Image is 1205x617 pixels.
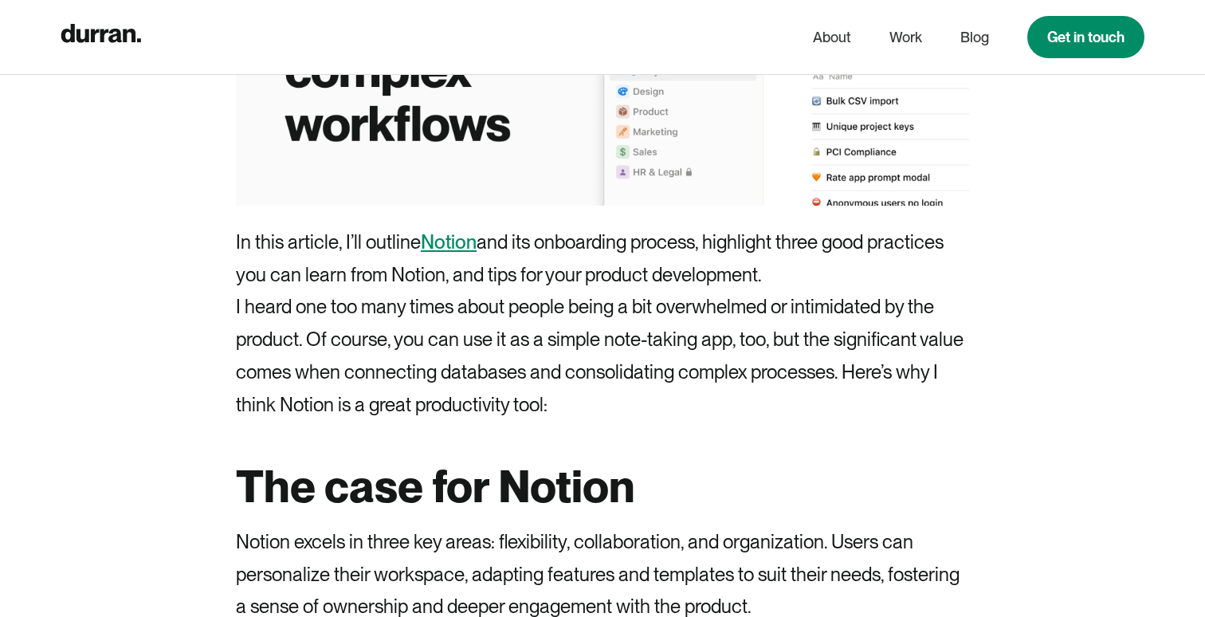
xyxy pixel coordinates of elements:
p: I heard one too many times about people being a bit overwhelmed or intimidated by the product. Of... [236,291,969,421]
strong: The case for Notion [236,459,635,513]
a: Work [889,22,922,53]
p: In this article, I’ll outline and its onboarding process, highlight three good practices you can ... [236,226,969,292]
a: Notion [421,230,477,253]
a: About [813,22,851,53]
a: home [61,21,141,53]
a: Blog [960,22,989,53]
a: Get in touch [1027,16,1144,58]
